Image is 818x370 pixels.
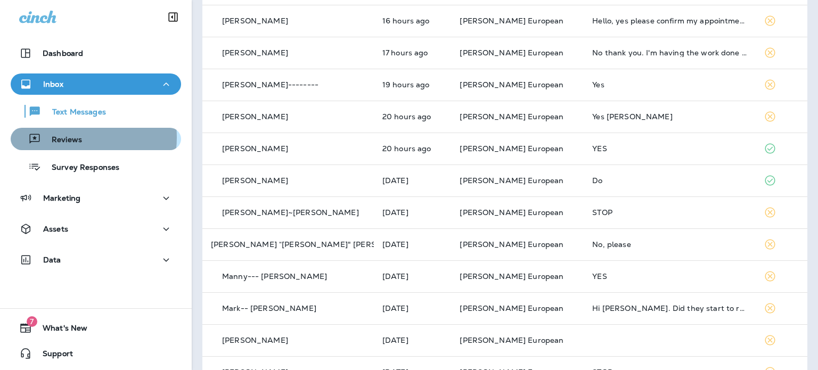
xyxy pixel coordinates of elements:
p: Sep 19, 2025 02:29 PM [382,336,443,344]
p: [PERSON_NAME]~[PERSON_NAME] [222,208,359,217]
button: Survey Responses [11,155,181,178]
span: [PERSON_NAME] European [460,176,563,185]
p: Sep 21, 2025 12:05 PM [382,240,443,249]
button: Inbox [11,73,181,95]
span: [PERSON_NAME] European [460,272,563,281]
span: What's New [32,324,87,336]
span: [PERSON_NAME] European [460,80,563,89]
p: Data [43,256,61,264]
div: No, please [592,240,747,249]
p: Sep 23, 2025 12:42 PM [382,80,443,89]
p: Assets [43,225,68,233]
p: Sep 23, 2025 01:58 PM [382,48,443,57]
span: [PERSON_NAME] European [460,303,563,313]
p: Manny--- [PERSON_NAME] [222,272,327,281]
p: Sep 22, 2025 09:25 PM [382,176,443,185]
button: Reviews [11,128,181,150]
p: Reviews [41,135,82,145]
div: Yes [592,80,747,89]
p: Sep 21, 2025 11:37 AM [382,272,443,281]
span: 7 [27,316,37,327]
div: YES [592,272,747,281]
div: Do [592,176,747,185]
div: STOP [592,208,747,217]
p: Text Messages [42,108,106,118]
p: [PERSON_NAME] [222,48,288,57]
button: Data [11,249,181,270]
p: Marketing [43,194,80,202]
button: Dashboard [11,43,181,64]
span: [PERSON_NAME] European [460,208,563,217]
p: [PERSON_NAME] [222,144,288,153]
button: Marketing [11,187,181,209]
button: Support [11,343,181,364]
span: Support [32,349,73,362]
p: Sep 23, 2025 11:33 AM [382,112,443,121]
span: [PERSON_NAME] European [460,48,563,57]
p: [PERSON_NAME]-------- [222,80,318,89]
button: Assets [11,218,181,240]
span: [PERSON_NAME] European [460,112,563,121]
p: Mark-- [PERSON_NAME] [222,304,316,313]
div: YES [592,144,747,153]
p: Sep 23, 2025 02:51 PM [382,17,443,25]
p: [PERSON_NAME] [222,336,288,344]
p: Inbox [43,80,63,88]
span: [PERSON_NAME] European [460,16,563,26]
div: No thank you. I'm having the work done elsewhere. [592,48,747,57]
div: Hi Kalea. Did they start to repair the PCV yet? [592,304,747,313]
p: Sep 23, 2025 11:17 AM [382,144,443,153]
span: [PERSON_NAME] European [460,144,563,153]
p: [PERSON_NAME] [222,17,288,25]
p: Sep 21, 2025 09:45 PM [382,208,443,217]
button: 7What's New [11,317,181,339]
span: [PERSON_NAME] European [460,240,563,249]
p: [PERSON_NAME] “[PERSON_NAME]" [PERSON_NAME] [211,240,419,249]
p: Survey Responses [41,163,119,173]
span: [PERSON_NAME] European [460,335,563,345]
p: Sep 20, 2025 01:05 PM [382,304,443,313]
p: Dashboard [43,49,83,57]
button: Text Messages [11,100,181,122]
div: Hello, yes please confirm my appointment thank you so much! [592,17,747,25]
p: [PERSON_NAME] [222,176,288,185]
div: Yes Daralene [592,112,747,121]
button: Collapse Sidebar [158,6,188,28]
p: [PERSON_NAME] [222,112,288,121]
